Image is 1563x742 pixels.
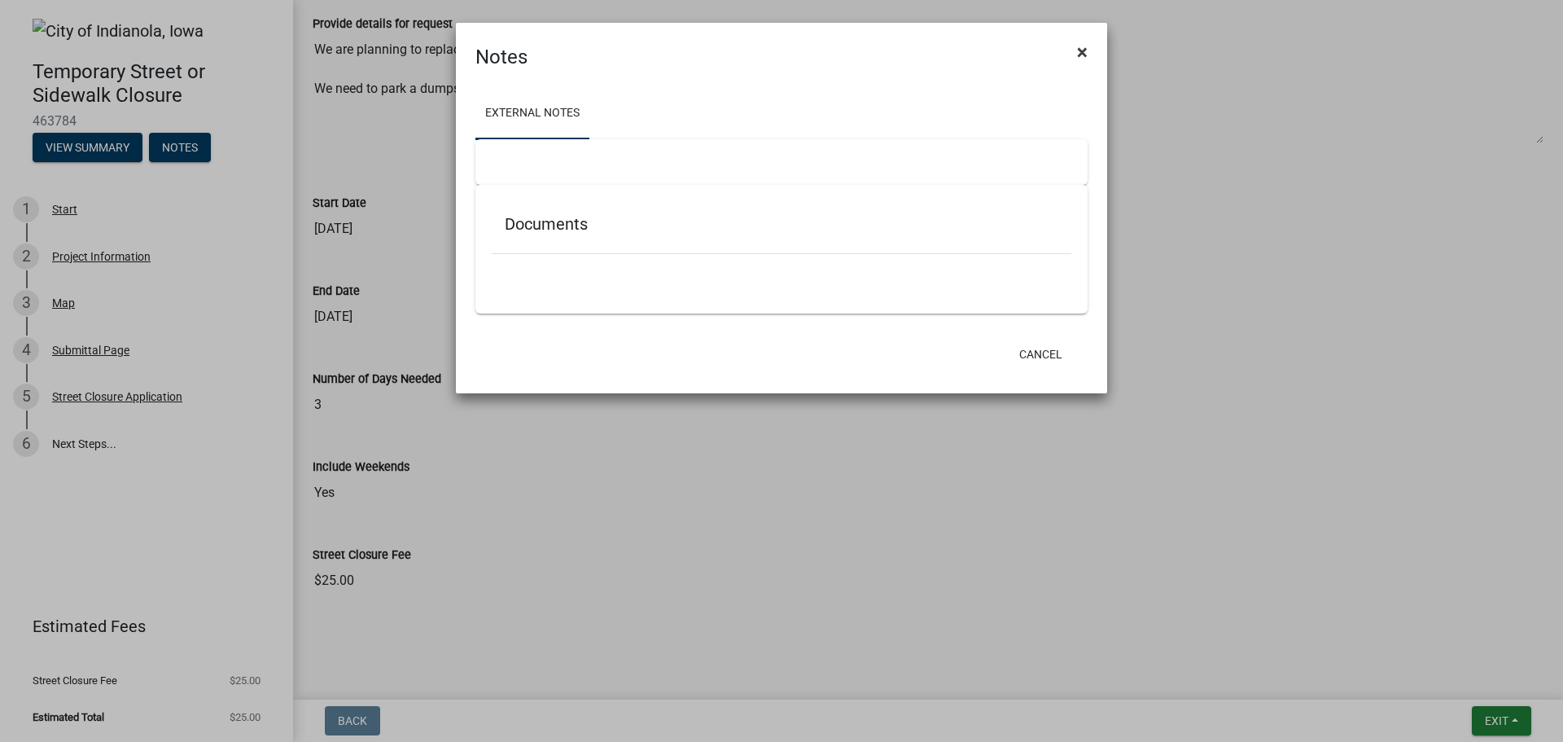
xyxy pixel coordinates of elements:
h4: Notes [475,42,528,72]
a: External Notes [475,88,589,140]
span: × [1077,41,1088,64]
button: Cancel [1006,340,1075,369]
button: Close [1064,29,1101,75]
h5: Documents [505,214,1058,234]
